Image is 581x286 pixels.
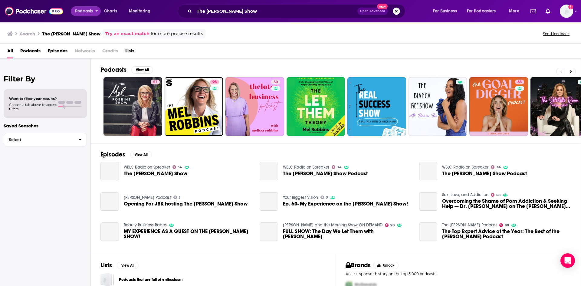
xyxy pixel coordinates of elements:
[212,79,217,85] span: 98
[9,97,57,101] span: Want to filter your results?
[260,222,278,241] a: FULL SHOW: The Day We Let Them with Mel Robbins
[100,261,139,269] a: ListsView All
[442,192,488,197] a: Sex, Love, and Addiction
[337,166,342,169] span: 34
[130,151,152,158] button: View All
[346,261,371,269] h2: Brands
[100,222,119,241] a: MY EXPERIENCE AS A GUEST ON THE MEL ROBBINS SHOW!
[491,165,501,169] a: 34
[515,80,524,84] a: 83
[117,262,139,269] button: View All
[131,66,153,74] button: View All
[491,193,501,197] a: 58
[5,5,63,17] img: Podchaser - Follow, Share and Rate Podcasts
[326,196,328,199] span: 3
[283,171,368,176] span: The [PERSON_NAME] Show Podcast
[509,7,519,15] span: More
[125,46,134,58] span: Lists
[332,165,342,169] a: 34
[496,194,501,196] span: 58
[433,7,457,15] span: For Business
[373,262,399,269] button: Unlock
[4,123,87,129] p: Saved Searches
[100,151,125,158] h2: Episodes
[467,7,496,15] span: For Podcasters
[100,192,119,211] a: Opening For JBK hosting The Mel Robbins Show
[429,6,464,16] button: open menu
[75,7,93,15] span: Podcasts
[100,66,153,74] a: PodcastsView All
[505,6,527,16] button: open menu
[124,229,253,239] span: MY EXPERIENCE AS A GUEST ON THE [PERSON_NAME] SHOW!
[419,192,438,211] a: Overcoming the Shame of Porn Addiction & Seeking Help — Dr. Rob Weiss on The Mel Robbins Show
[124,229,253,239] a: MY EXPERIENCE AS A GUEST ON THE MEL ROBBINS SHOW!
[103,77,162,136] a: 57
[20,46,41,58] a: Podcasts
[385,223,395,227] a: 78
[283,222,382,228] a: Elvis Duran and the Morning Show ON DEMAND
[419,222,438,241] a: The Top Expert Advice of the Year: The Best of the Mel Robbins Podcast
[194,6,357,16] input: Search podcasts, credits, & more...
[104,7,117,15] span: Charts
[20,31,35,37] h3: Search
[125,6,158,16] button: open menu
[100,66,126,74] h2: Podcasts
[283,229,412,239] a: FULL SHOW: The Day We Let Them with Mel Robbins
[377,4,388,9] span: New
[71,6,101,16] button: open menu
[283,171,368,176] a: The Mel Robbins Show Podcast
[283,195,318,200] a: Your Biggest Vision
[260,192,278,211] a: Ep. 60- My Experience on the Mel Robbins Show!
[560,253,575,268] div: Open Intercom Messenger
[560,5,573,18] img: User Profile
[100,6,121,16] a: Charts
[442,171,527,176] span: The [PERSON_NAME] Show Podcast
[346,271,571,276] p: Access sponsor history on the top 5,000 podcasts.
[442,199,571,209] span: Overcoming the Shame of Porn Addiction & Seeking Help — Dr. [PERSON_NAME] on The [PERSON_NAME] Show
[419,162,438,180] a: The Mel Robbins Show Podcast
[283,201,408,206] a: Ep. 60- My Experience on the Mel Robbins Show!
[172,165,182,169] a: 34
[496,166,501,169] span: 34
[568,5,573,9] svg: Add a profile image
[442,199,571,209] a: Overcoming the Shame of Porn Addiction & Seeking Help — Dr. Rob Weiss on The Mel Robbins Show
[283,201,408,206] span: Ep. 60- My Experience on the [PERSON_NAME] Show!
[390,224,395,227] span: 78
[102,46,118,58] span: Credits
[463,6,505,16] button: open menu
[442,222,497,228] a: The Mel Robbins Podcast
[560,5,573,18] span: Logged in as megcassidy
[560,5,573,18] button: Show profile menu
[173,196,181,199] a: 5
[4,138,74,142] span: Select
[505,224,509,227] span: 98
[274,79,278,85] span: 50
[499,223,509,227] a: 98
[119,276,182,283] a: Podcasts that are full of enthusiasm
[179,196,181,199] span: 5
[75,46,95,58] span: Networks
[283,165,329,170] a: WBLC Radio on Spreaker
[528,6,538,16] a: Show notifications dropdown
[124,165,170,170] a: WBLC Radio on Spreaker
[183,4,411,18] div: Search podcasts, credits, & more...
[442,229,571,239] a: The Top Expert Advice of the Year: The Best of the Mel Robbins Podcast
[42,31,100,37] h3: The [PERSON_NAME] Show
[271,80,280,84] a: 50
[151,80,160,84] a: 57
[283,229,412,239] span: FULL SHOW: The Day We Let Them with [PERSON_NAME]
[469,77,528,136] a: 83
[4,74,87,83] h2: Filter By
[517,79,522,85] span: 83
[320,196,328,199] a: 3
[100,261,112,269] h2: Lists
[442,171,527,176] a: The Mel Robbins Show Podcast
[210,80,219,84] a: 98
[7,46,13,58] a: All
[124,222,167,228] a: Beauty Business Babes
[442,165,488,170] a: WBLC Radio on Spreaker
[129,7,150,15] span: Monitoring
[100,162,119,180] a: The Mel Robbins Show
[543,6,553,16] a: Show notifications dropdown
